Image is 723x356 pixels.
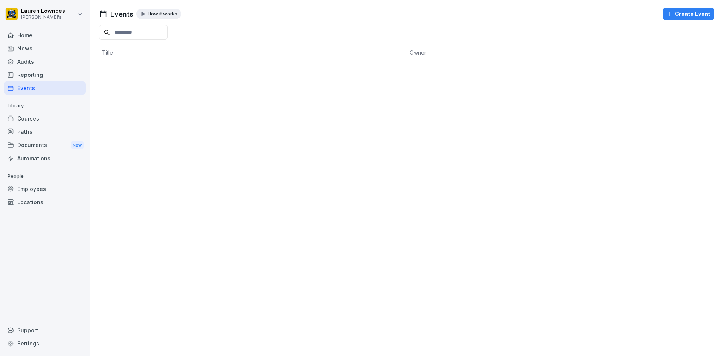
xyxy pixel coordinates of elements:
a: Events [4,81,86,95]
a: News [4,42,86,55]
p: How it works [148,11,177,17]
a: Settings [4,337,86,350]
a: Employees [4,182,86,196]
p: People [4,170,86,182]
a: Paths [4,125,86,138]
div: Documents [4,138,86,152]
a: Courses [4,112,86,125]
div: New [71,141,84,150]
div: Support [4,324,86,337]
a: Home [4,29,86,42]
a: DocumentsNew [4,138,86,152]
a: Audits [4,55,86,68]
div: Create Event [667,10,710,18]
a: Reporting [4,68,86,81]
p: Lauren Lowndes [21,8,65,14]
h1: Events [110,9,133,19]
button: Create Event [663,8,714,20]
p: [PERSON_NAME]'s [21,15,65,20]
span: Owner [410,49,426,56]
a: Locations [4,196,86,209]
a: Automations [4,152,86,165]
p: Library [4,100,86,112]
span: Title [102,49,113,56]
